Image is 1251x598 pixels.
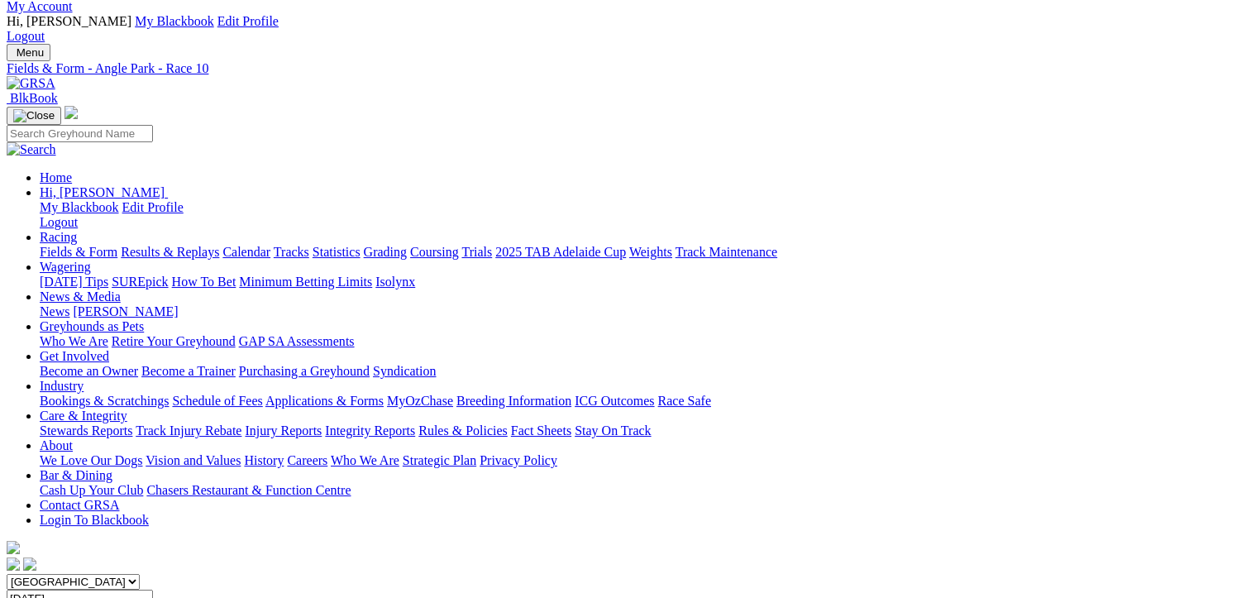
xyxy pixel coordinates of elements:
a: Who We Are [40,334,108,348]
a: Logout [40,215,78,229]
a: SUREpick [112,275,168,289]
a: Tracks [274,245,309,259]
span: Hi, [PERSON_NAME] [40,185,165,199]
a: Purchasing a Greyhound [239,364,370,378]
a: Contact GRSA [40,498,119,512]
a: Industry [40,379,84,393]
a: Coursing [410,245,459,259]
a: Race Safe [657,394,710,408]
a: Applications & Forms [265,394,384,408]
div: Racing [40,245,1244,260]
a: [DATE] Tips [40,275,108,289]
img: logo-grsa-white.png [7,541,20,554]
a: Fields & Form - Angle Park - Race 10 [7,61,1244,76]
a: Statistics [313,245,360,259]
a: Who We Are [331,453,399,467]
img: Search [7,142,56,157]
a: 2025 TAB Adelaide Cup [495,245,626,259]
a: Login To Blackbook [40,513,149,527]
a: Track Injury Rebate [136,423,241,438]
a: MyOzChase [387,394,453,408]
a: Privacy Policy [480,453,557,467]
a: Edit Profile [122,200,184,214]
div: Greyhounds as Pets [40,334,1244,349]
a: Edit Profile [217,14,279,28]
a: Become an Owner [40,364,138,378]
a: Calendar [222,245,270,259]
div: My Account [7,14,1244,44]
a: About [40,438,73,452]
a: Injury Reports [245,423,322,438]
a: Hi, [PERSON_NAME] [40,185,168,199]
a: Racing [40,230,77,244]
button: Toggle navigation [7,107,61,125]
a: Logout [7,29,45,43]
div: Wagering [40,275,1244,289]
a: [PERSON_NAME] [73,304,178,318]
div: Bar & Dining [40,483,1244,498]
div: About [40,453,1244,468]
a: Get Involved [40,349,109,363]
a: How To Bet [172,275,236,289]
img: facebook.svg [7,557,20,571]
a: Weights [629,245,672,259]
a: My Blackbook [40,200,119,214]
a: Track Maintenance [676,245,777,259]
a: Fields & Form [40,245,117,259]
a: Home [40,170,72,184]
span: Menu [17,46,44,59]
a: Wagering [40,260,91,274]
a: BlkBook [7,91,58,105]
a: We Love Our Dogs [40,453,142,467]
a: ICG Outcomes [575,394,654,408]
img: twitter.svg [23,557,36,571]
a: Stewards Reports [40,423,132,438]
a: Isolynx [375,275,415,289]
img: logo-grsa-white.png [64,106,78,119]
div: Industry [40,394,1244,409]
a: Bar & Dining [40,468,112,482]
a: History [244,453,284,467]
a: Integrity Reports [325,423,415,438]
a: Vision and Values [146,453,241,467]
a: Minimum Betting Limits [239,275,372,289]
a: Greyhounds as Pets [40,319,144,333]
a: Strategic Plan [403,453,476,467]
a: Bookings & Scratchings [40,394,169,408]
div: Get Involved [40,364,1244,379]
a: Syndication [373,364,436,378]
a: Retire Your Greyhound [112,334,236,348]
input: Search [7,125,153,142]
img: GRSA [7,76,55,91]
div: Hi, [PERSON_NAME] [40,200,1244,230]
a: Trials [461,245,492,259]
button: Toggle navigation [7,44,50,61]
a: Schedule of Fees [172,394,262,408]
a: GAP SA Assessments [239,334,355,348]
a: News & Media [40,289,121,304]
a: My Blackbook [135,14,214,28]
a: Become a Trainer [141,364,236,378]
a: Rules & Policies [418,423,508,438]
img: Close [13,109,55,122]
a: Chasers Restaurant & Function Centre [146,483,351,497]
a: Stay On Track [575,423,651,438]
span: BlkBook [10,91,58,105]
a: Breeding Information [456,394,571,408]
a: Careers [287,453,327,467]
a: Fact Sheets [511,423,571,438]
a: News [40,304,69,318]
a: Grading [364,245,407,259]
div: Care & Integrity [40,423,1244,438]
a: Care & Integrity [40,409,127,423]
a: Cash Up Your Club [40,483,143,497]
div: News & Media [40,304,1244,319]
span: Hi, [PERSON_NAME] [7,14,131,28]
a: Results & Replays [121,245,219,259]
